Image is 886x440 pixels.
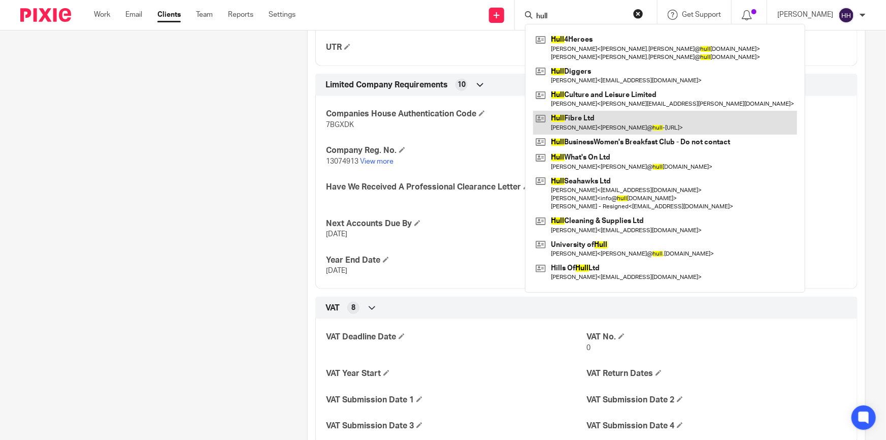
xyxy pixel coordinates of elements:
[326,395,586,405] h4: VAT Submission Date 1
[326,332,586,342] h4: VAT Deadline Date
[457,80,466,90] span: 10
[326,158,358,165] span: 13074913
[196,10,213,20] a: Team
[326,218,586,229] h4: Next Accounts Due By
[633,9,643,19] button: Clear
[326,145,586,156] h4: Company Reg. No.
[325,80,448,90] span: Limited Company Requirements
[326,267,347,274] span: [DATE]
[586,332,847,342] h4: VAT No.
[94,10,110,20] a: Work
[351,303,355,313] span: 8
[777,10,833,20] p: [PERSON_NAME]
[586,395,847,405] h4: VAT Submission Date 2
[838,7,855,23] img: svg%3E
[325,303,340,313] span: VAT
[586,344,590,352] span: 0
[326,121,354,129] span: 7BGXDK
[20,8,71,22] img: Pixie
[326,421,586,431] h4: VAT Submission Date 3
[326,42,586,53] h4: UTR
[326,368,586,379] h4: VAT Year Start
[360,158,393,165] a: View more
[586,368,847,379] h4: VAT Return Dates
[682,11,721,18] span: Get Support
[326,109,586,119] h4: Companies House Authentication Code
[269,10,296,20] a: Settings
[586,421,847,431] h4: VAT Submission Date 4
[228,10,253,20] a: Reports
[326,182,586,193] h4: Have We Received A Professional Clearance Letter
[125,10,142,20] a: Email
[157,10,181,20] a: Clients
[535,12,627,21] input: Search
[326,231,347,238] span: [DATE]
[326,255,586,266] h4: Year End Date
